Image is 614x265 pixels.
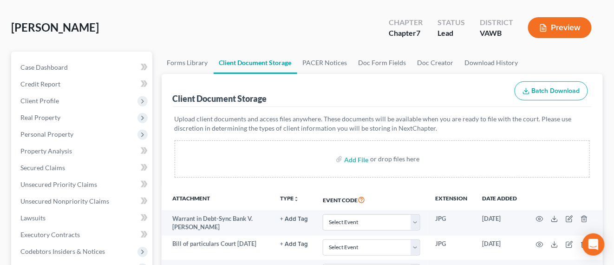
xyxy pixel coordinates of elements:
[173,93,267,104] div: Client Document Storage
[20,130,73,138] span: Personal Property
[532,87,580,95] span: Batch Download
[13,59,152,76] a: Case Dashboard
[480,28,513,39] div: VAWB
[162,236,273,260] td: Bill of particulars Court [DATE]
[438,28,465,39] div: Lead
[162,52,214,74] a: Forms Library
[20,113,60,121] span: Real Property
[280,239,308,248] a: + Add Tag
[20,197,109,205] span: Unsecured Nonpriority Claims
[528,17,592,38] button: Preview
[428,189,475,210] th: Extension
[20,147,72,155] span: Property Analysis
[480,17,513,28] div: District
[13,210,152,226] a: Lawsuits
[20,247,105,255] span: Codebtors Insiders & Notices
[582,233,605,256] div: Open Intercom Messenger
[389,28,423,39] div: Chapter
[297,52,353,74] a: PACER Notices
[13,226,152,243] a: Executory Contracts
[280,214,308,223] a: + Add Tag
[13,176,152,193] a: Unsecured Priority Claims
[294,196,299,202] i: unfold_more
[280,216,308,222] button: + Add Tag
[13,159,152,176] a: Secured Claims
[13,76,152,93] a: Credit Report
[214,52,297,74] a: Client Document Storage
[389,17,423,28] div: Chapter
[428,210,475,236] td: JPG
[428,236,475,260] td: JPG
[20,214,46,222] span: Lawsuits
[475,189,525,210] th: Date added
[13,193,152,210] a: Unsecured Nonpriority Claims
[175,114,590,133] p: Upload client documents and access files anywhere. These documents will be available when you are...
[280,196,299,202] button: TYPEunfold_more
[459,52,524,74] a: Download History
[280,241,308,247] button: + Add Tag
[353,52,412,74] a: Doc Form Fields
[20,180,97,188] span: Unsecured Priority Claims
[162,189,273,210] th: Attachment
[475,210,525,236] td: [DATE]
[438,17,465,28] div: Status
[315,189,428,210] th: Event Code
[162,210,273,236] td: Warrant in Debt-Sync Bank V. [PERSON_NAME]
[475,236,525,260] td: [DATE]
[20,63,68,71] span: Case Dashboard
[371,154,420,164] div: or drop files here
[20,97,59,105] span: Client Profile
[416,28,420,37] span: 7
[412,52,459,74] a: Doc Creator
[20,164,65,172] span: Secured Claims
[13,143,152,159] a: Property Analysis
[11,20,99,34] span: [PERSON_NAME]
[20,231,80,238] span: Executory Contracts
[515,81,588,101] button: Batch Download
[20,80,60,88] span: Credit Report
